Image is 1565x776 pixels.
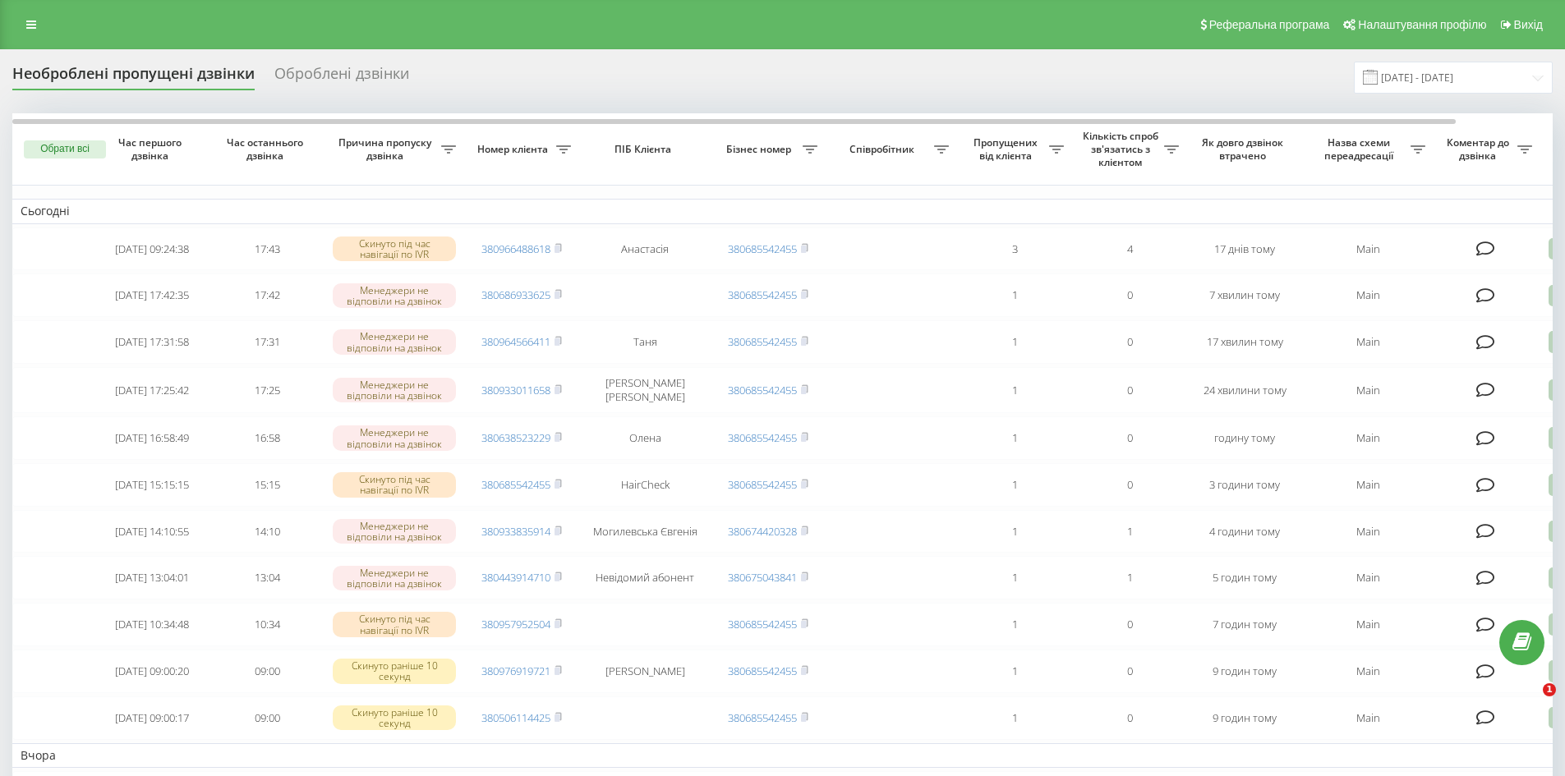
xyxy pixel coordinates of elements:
[957,696,1072,740] td: 1
[94,367,209,413] td: [DATE] 17:25:42
[209,227,325,271] td: 17:43
[24,140,106,158] button: Обрати всі
[957,556,1072,599] td: 1
[1302,650,1434,693] td: Main
[481,287,550,302] a: 380686933625
[1187,320,1302,364] td: 17 хвилин тому
[1072,416,1187,460] td: 0
[1187,463,1302,507] td: 3 години тому
[965,136,1049,162] span: Пропущених від клієнта
[481,477,550,492] a: 380685542455
[1187,556,1302,599] td: 5 годин тому
[333,425,456,450] div: Менеджери не відповіли на дзвінок
[1302,273,1434,317] td: Main
[481,710,550,725] a: 380506114425
[728,287,797,302] a: 380685542455
[957,510,1072,553] td: 1
[579,416,711,460] td: Олена
[1302,463,1434,507] td: Main
[1080,130,1164,168] span: Кількість спроб зв'язатись з клієнтом
[1072,320,1187,364] td: 0
[1543,683,1556,696] span: 1
[1302,696,1434,740] td: Main
[1072,463,1187,507] td: 0
[1072,696,1187,740] td: 0
[209,556,325,599] td: 13:04
[481,617,550,631] a: 380957952504
[94,603,209,646] td: [DATE] 10:34:48
[94,463,209,507] td: [DATE] 15:15:15
[579,227,711,271] td: Анастасія
[333,612,456,636] div: Скинуто під час навігації по IVR
[579,556,711,599] td: Невідомий абонент
[481,664,550,678] a: 380976919721
[1302,556,1434,599] td: Main
[579,510,711,553] td: Могилевська Євгенія
[1200,136,1289,162] span: Як довго дзвінок втрачено
[1302,510,1434,553] td: Main
[481,524,550,539] a: 380933835914
[957,650,1072,693] td: 1
[957,227,1072,271] td: 3
[333,659,456,683] div: Скинуто раніше 10 секунд
[333,472,456,497] div: Скинуто під час навігації по IVR
[1509,683,1549,723] iframe: Intercom live chat
[579,650,711,693] td: [PERSON_NAME]
[94,650,209,693] td: [DATE] 09:00:20
[209,367,325,413] td: 17:25
[94,227,209,271] td: [DATE] 09:24:38
[719,143,803,156] span: Бізнес номер
[593,143,697,156] span: ПІБ Клієнта
[728,524,797,539] a: 380674420328
[728,570,797,585] a: 380675043841
[481,570,550,585] a: 380443914710
[209,273,325,317] td: 17:42
[1514,18,1543,31] span: Вихід
[957,603,1072,646] td: 1
[834,143,934,156] span: Співробітник
[1072,367,1187,413] td: 0
[728,334,797,349] a: 380685542455
[957,367,1072,413] td: 1
[94,696,209,740] td: [DATE] 09:00:17
[1310,136,1411,162] span: Назва схеми переадресації
[209,320,325,364] td: 17:31
[1187,416,1302,460] td: годину тому
[1358,18,1486,31] span: Налаштування профілю
[1187,696,1302,740] td: 9 годин тому
[728,664,797,678] a: 380685542455
[957,320,1072,364] td: 1
[333,566,456,590] div: Менеджери не відповіли на дзвінок
[94,273,209,317] td: [DATE] 17:42:35
[579,320,711,364] td: Таня
[728,383,797,397] a: 380685542455
[333,236,456,261] div: Скинуто під час навігації по IVR
[209,510,325,553] td: 14:10
[333,519,456,544] div: Менеджери не відповіли на дзвінок
[209,463,325,507] td: 15:15
[728,477,797,492] a: 380685542455
[957,273,1072,317] td: 1
[1072,556,1187,599] td: 1
[1187,510,1302,553] td: 4 години тому
[209,416,325,460] td: 16:58
[579,367,711,413] td: [PERSON_NAME] [PERSON_NAME]
[209,603,325,646] td: 10:34
[728,710,797,725] a: 380685542455
[728,617,797,631] a: 380685542455
[94,320,209,364] td: [DATE] 17:31:58
[728,430,797,445] a: 380685542455
[94,556,209,599] td: [DATE] 13:04:01
[223,136,311,162] span: Час останнього дзвінка
[1209,18,1330,31] span: Реферальна програма
[333,136,441,162] span: Причина пропуску дзвінка
[728,241,797,256] a: 380685542455
[957,463,1072,507] td: 1
[579,463,711,507] td: HairCheck
[333,329,456,354] div: Менеджери не відповіли на дзвінок
[1302,416,1434,460] td: Main
[481,241,550,256] a: 380966488618
[1302,603,1434,646] td: Main
[12,65,255,90] div: Необроблені пропущені дзвінки
[1187,603,1302,646] td: 7 годин тому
